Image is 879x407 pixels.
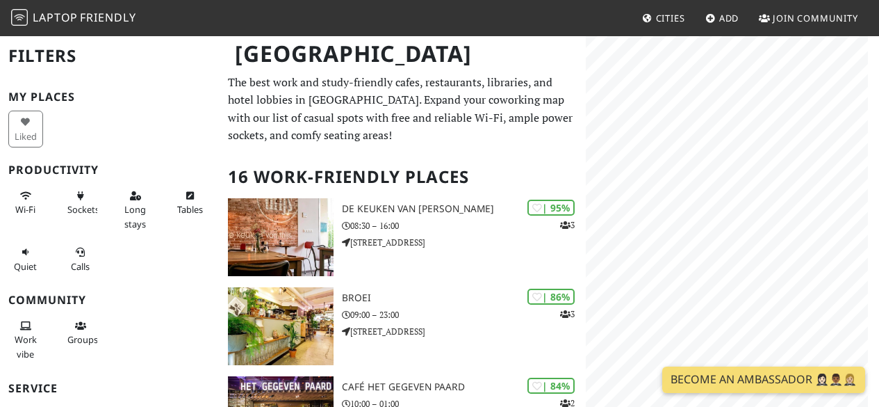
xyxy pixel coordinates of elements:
[8,35,211,77] h2: Filters
[80,10,135,25] span: Friendly
[560,218,575,232] p: 3
[63,314,98,351] button: Groups
[342,381,586,393] h3: Café Het Gegeven Paard
[228,74,577,145] p: The best work and study-friendly cafes, restaurants, libraries, and hotel lobbies in [GEOGRAPHIC_...
[15,333,37,360] span: People working
[220,198,586,276] a: De keuken van Thijs | 95% 3 De keuken van [PERSON_NAME] 08:30 – 16:00 [STREET_ADDRESS]
[8,184,43,221] button: Wi-Fi
[8,294,211,307] h3: Community
[228,198,334,276] img: De keuken van Thijs
[67,333,98,346] span: Group tables
[67,203,99,216] span: Power sockets
[14,260,37,273] span: Quiet
[753,6,864,31] a: Join Community
[560,308,575,321] p: 3
[342,203,586,215] h3: De keuken van [PERSON_NAME]
[719,12,739,24] span: Add
[342,292,586,304] h3: BROEI
[8,90,211,104] h3: My Places
[700,6,745,31] a: Add
[636,6,691,31] a: Cities
[527,378,575,394] div: | 84%
[527,289,575,305] div: | 86%
[11,9,28,26] img: LaptopFriendly
[177,203,203,216] span: Work-friendly tables
[224,35,583,73] h1: [GEOGRAPHIC_DATA]
[342,308,586,321] p: 09:00 – 23:00
[662,367,865,393] a: Become an Ambassador 🤵🏻‍♀️🤵🏾‍♂️🤵🏼‍♀️
[8,314,43,365] button: Work vibe
[228,156,577,198] h2: 16 Work-Friendly Places
[33,10,78,25] span: Laptop
[527,200,575,216] div: | 95%
[118,184,153,235] button: Long stays
[63,184,98,221] button: Sockets
[173,184,208,221] button: Tables
[342,219,586,232] p: 08:30 – 16:00
[228,287,334,365] img: BROEI
[124,203,146,230] span: Long stays
[773,12,858,24] span: Join Community
[71,260,90,273] span: Video/audio calls
[342,325,586,338] p: [STREET_ADDRESS]
[15,203,35,216] span: Stable Wi-Fi
[8,382,211,395] h3: Service
[656,12,685,24] span: Cities
[342,236,586,249] p: [STREET_ADDRESS]
[11,6,136,31] a: LaptopFriendly LaptopFriendly
[8,241,43,278] button: Quiet
[220,287,586,365] a: BROEI | 86% 3 BROEI 09:00 – 23:00 [STREET_ADDRESS]
[63,241,98,278] button: Calls
[8,163,211,177] h3: Productivity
